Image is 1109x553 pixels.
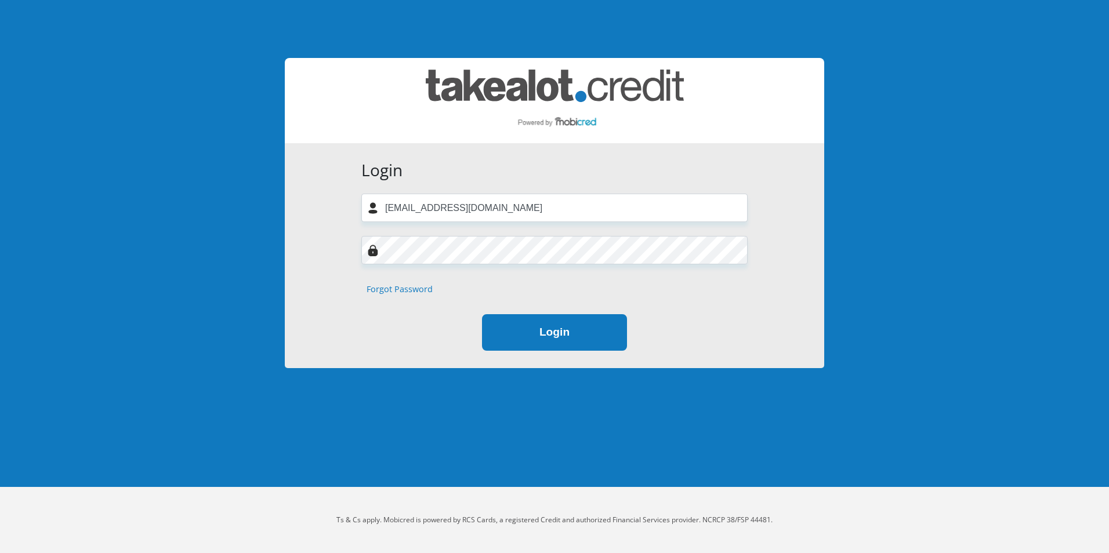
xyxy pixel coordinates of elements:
[233,515,876,525] p: Ts & Cs apply. Mobicred is powered by RCS Cards, a registered Credit and authorized Financial Ser...
[426,70,684,132] img: takealot_credit logo
[361,194,748,222] input: Username
[367,283,433,296] a: Forgot Password
[482,314,627,351] button: Login
[367,202,379,214] img: user-icon image
[361,161,748,180] h3: Login
[367,245,379,256] img: Image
